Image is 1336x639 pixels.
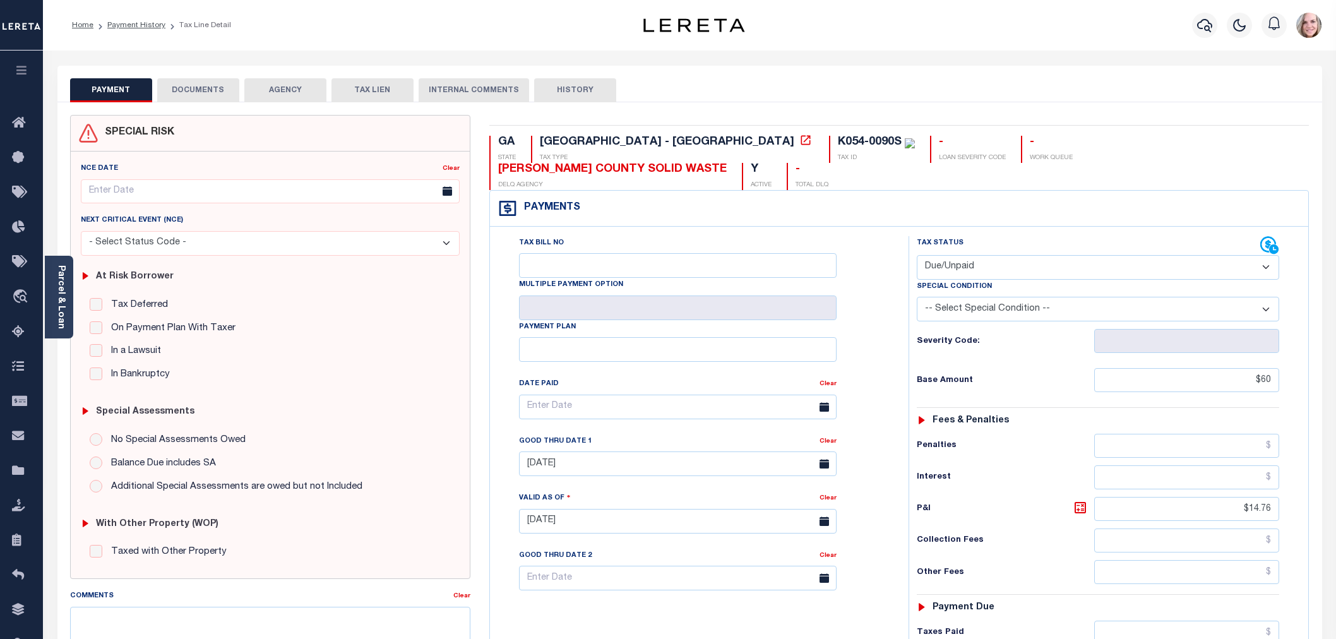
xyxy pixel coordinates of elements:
p: DELQ AGENCY [498,181,727,190]
button: PAYMENT [70,78,152,102]
input: $ [1094,560,1280,584]
h6: Payment due [933,602,994,613]
label: Next Critical Event (NCE) [81,215,183,226]
li: Tax Line Detail [165,20,231,31]
input: $ [1094,497,1280,521]
label: Special Condition [917,282,992,292]
a: Clear [820,381,837,387]
div: - [939,136,1006,150]
label: Valid as Of [519,492,571,504]
h6: At Risk Borrower [96,272,174,282]
label: Multiple Payment Option [519,280,623,290]
button: HISTORY [534,78,616,102]
a: Clear [820,552,837,559]
button: TAX LIEN [331,78,414,102]
label: Good Thru Date 1 [519,436,592,447]
input: Enter Date [81,179,460,204]
a: Clear [820,438,837,445]
p: LOAN SEVERITY CODE [939,153,1006,163]
i: travel_explore [12,289,32,306]
h6: Collection Fees [917,535,1094,546]
h6: Special Assessments [96,407,194,417]
label: Balance Due includes SA [105,457,216,471]
a: Clear [453,593,470,599]
h4: SPECIAL RISK [98,127,174,139]
button: INTERNAL COMMENTS [419,78,529,102]
p: TAX TYPE [540,153,814,163]
div: - [796,163,828,177]
label: In Bankruptcy [105,367,170,382]
a: Parcel & Loan [56,265,65,329]
div: [PERSON_NAME] COUNTY SOLID WASTE [498,163,727,177]
div: - [1030,136,1073,150]
label: Tax Deferred [105,298,168,313]
h6: Fees & Penalties [933,415,1009,426]
div: Y [751,163,772,177]
h6: P&I [917,500,1094,518]
img: check-icon-green.svg [905,138,915,148]
h6: Base Amount [917,376,1094,386]
label: Tax Status [917,238,963,249]
label: On Payment Plan With Taxer [105,321,236,336]
a: Home [72,21,93,29]
p: STATE [498,153,516,163]
label: NCE Date [81,164,118,174]
label: Payment Plan [519,322,576,333]
p: WORK QUEUE [1030,153,1073,163]
label: Additional Special Assessments are owed but not Included [105,480,362,494]
label: In a Lawsuit [105,344,161,359]
label: Date Paid [519,379,559,390]
div: K054-0090S [838,136,902,148]
h6: Severity Code: [917,337,1094,347]
input: Enter Date [519,566,837,590]
h6: with Other Property (WOP) [96,519,218,530]
div: [GEOGRAPHIC_DATA] - [GEOGRAPHIC_DATA] [540,136,794,148]
label: Good Thru Date 2 [519,551,592,561]
input: $ [1094,529,1280,552]
div: GA [498,136,516,150]
button: DOCUMENTS [157,78,239,102]
label: Taxed with Other Property [105,545,227,559]
h6: Other Fees [917,568,1094,578]
h4: Payments [518,202,580,214]
label: No Special Assessments Owed [105,433,246,448]
p: ACTIVE [751,181,772,190]
label: Comments [70,591,114,602]
input: $ [1094,465,1280,489]
button: AGENCY [244,78,326,102]
input: $ [1094,368,1280,392]
a: Clear [820,495,837,501]
input: $ [1094,434,1280,458]
input: Enter Date [519,509,837,534]
img: logo-dark.svg [643,18,744,32]
p: TAX ID [838,153,915,163]
label: Tax Bill No [519,238,564,249]
h6: Taxes Paid [917,628,1094,638]
h6: Penalties [917,441,1094,451]
a: Payment History [107,21,165,29]
input: Enter Date [519,395,837,419]
h6: Interest [917,472,1094,482]
p: TOTAL DLQ [796,181,828,190]
input: Enter Date [519,451,837,476]
a: Clear [443,165,460,172]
